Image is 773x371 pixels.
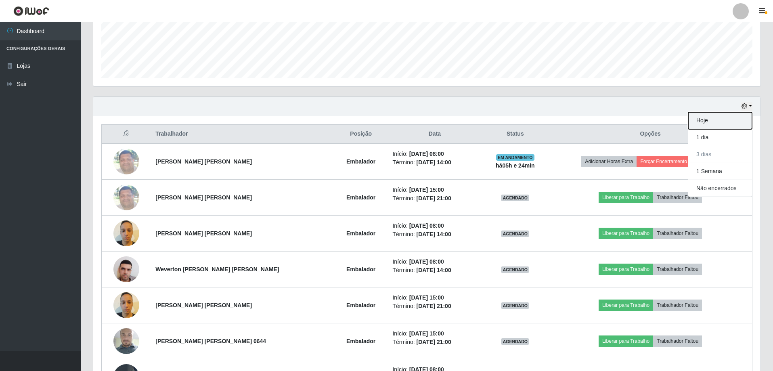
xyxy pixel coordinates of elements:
[346,338,375,344] strong: Embalador
[496,154,534,161] span: EM ANDAMENTO
[392,222,477,230] li: Início:
[392,186,477,194] li: Início:
[392,258,477,266] li: Início:
[388,125,482,144] th: Data
[346,158,375,165] strong: Embalador
[417,231,451,237] time: [DATE] 14:00
[155,338,266,344] strong: [PERSON_NAME] [PERSON_NAME] 0644
[155,302,252,308] strong: [PERSON_NAME] [PERSON_NAME]
[392,338,477,346] li: Término:
[501,195,529,201] span: AGENDADO
[409,258,444,265] time: [DATE] 08:00
[688,129,752,146] button: 1 dia
[417,195,451,201] time: [DATE] 21:00
[549,125,752,144] th: Opções
[599,228,653,239] button: Liberar para Trabalho
[599,300,653,311] button: Liberar para Trabalho
[392,329,477,338] li: Início:
[409,151,444,157] time: [DATE] 08:00
[653,192,702,203] button: Trabalhador Faltou
[417,303,451,309] time: [DATE] 21:00
[409,294,444,301] time: [DATE] 15:00
[392,266,477,275] li: Término:
[501,302,529,309] span: AGENDADO
[113,180,139,214] img: 1697490161329.jpeg
[151,125,334,144] th: Trabalhador
[688,180,752,197] button: Não encerrados
[113,252,139,286] img: 1752584852872.jpeg
[113,318,139,364] img: 1743423674291.jpeg
[409,187,444,193] time: [DATE] 15:00
[113,144,139,178] img: 1697490161329.jpeg
[13,6,49,16] img: CoreUI Logo
[113,288,139,323] img: 1706823313028.jpeg
[417,339,451,345] time: [DATE] 21:00
[392,293,477,302] li: Início:
[409,330,444,337] time: [DATE] 15:00
[392,158,477,167] li: Término:
[599,192,653,203] button: Liberar para Trabalho
[501,266,529,273] span: AGENDADO
[496,162,535,169] strong: há 05 h e 24 min
[599,335,653,347] button: Liberar para Trabalho
[688,163,752,180] button: 1 Semana
[653,300,702,311] button: Trabalhador Faltou
[346,266,375,272] strong: Embalador
[113,216,139,251] img: 1706823313028.jpeg
[346,230,375,237] strong: Embalador
[392,302,477,310] li: Término:
[417,159,451,166] time: [DATE] 14:00
[155,230,252,237] strong: [PERSON_NAME] [PERSON_NAME]
[346,194,375,201] strong: Embalador
[688,112,752,129] button: Hoje
[653,228,702,239] button: Trabalhador Faltou
[346,302,375,308] strong: Embalador
[155,158,252,165] strong: [PERSON_NAME] [PERSON_NAME]
[653,264,702,275] button: Trabalhador Faltou
[155,194,252,201] strong: [PERSON_NAME] [PERSON_NAME]
[155,266,279,272] strong: Weverton [PERSON_NAME] [PERSON_NAME]
[482,125,549,144] th: Status
[501,231,529,237] span: AGENDADO
[501,338,529,345] span: AGENDADO
[599,264,653,275] button: Liberar para Trabalho
[637,156,691,167] button: Forçar Encerramento
[581,156,637,167] button: Adicionar Horas Extra
[409,222,444,229] time: [DATE] 08:00
[688,146,752,163] button: 3 dias
[653,335,702,347] button: Trabalhador Faltou
[392,150,477,158] li: Início:
[392,230,477,239] li: Término:
[417,267,451,273] time: [DATE] 14:00
[334,125,388,144] th: Posição
[392,194,477,203] li: Término:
